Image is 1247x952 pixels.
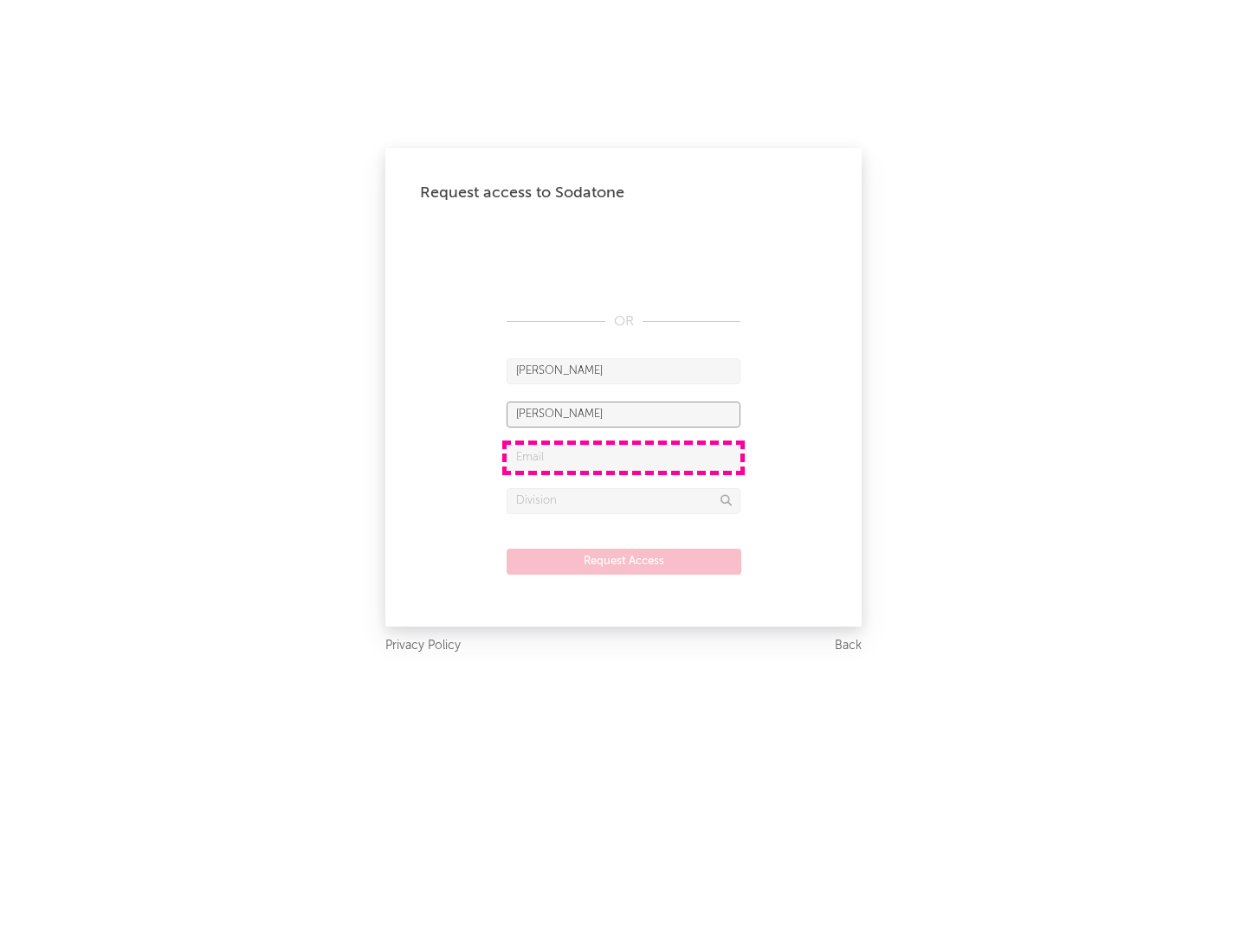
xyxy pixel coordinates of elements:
[507,549,741,575] button: Request Access
[385,635,461,657] a: Privacy Policy
[835,635,862,657] a: Back
[507,358,740,384] input: First Name
[507,488,740,514] input: Division
[507,445,740,471] input: Email
[507,402,740,428] input: Last Name
[507,312,740,332] div: OR
[420,183,827,203] div: Request access to Sodatone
